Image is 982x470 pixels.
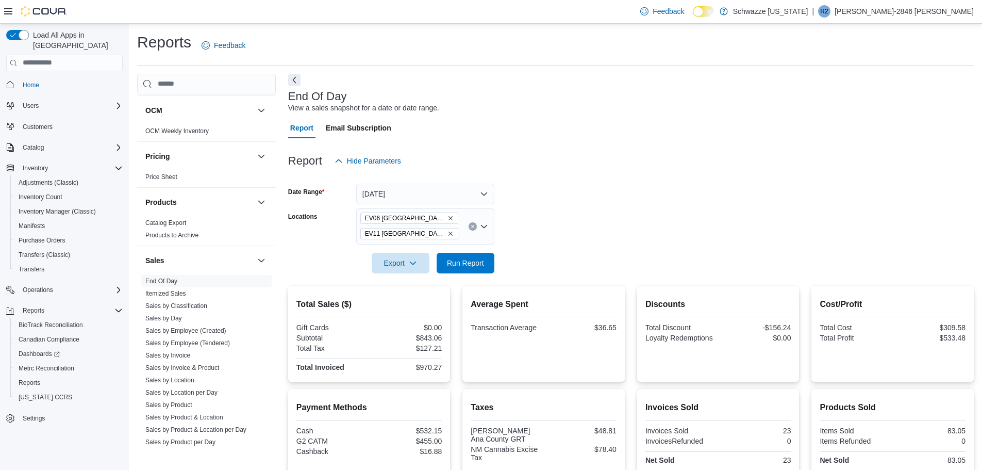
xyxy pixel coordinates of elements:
a: Products to Archive [145,232,198,239]
a: Sales by Classification [145,302,207,310]
div: Transaction Average [471,323,541,332]
h2: Taxes [471,401,617,414]
div: Total Profit [820,334,890,342]
span: Sales by Location per Day [145,388,218,397]
span: EV11 Las Cruces South Valley [360,228,458,239]
a: [US_STATE] CCRS [14,391,76,403]
span: Itemized Sales [145,289,186,298]
button: Remove EV06 Las Cruces East from selection in this group [447,215,454,221]
span: Adjustments (Classic) [14,176,123,189]
a: Settings [19,412,49,425]
span: Inventory Count [19,193,62,201]
div: Sales [137,275,276,452]
a: Sales by Product & Location [145,414,223,421]
span: Sales by Product per Day [145,438,215,446]
span: Sales by Product [145,401,192,409]
div: 0 [895,437,966,445]
h3: OCM [145,105,162,116]
span: Hide Parameters [347,156,401,166]
a: Sales by Product [145,401,192,409]
div: Gift Cards [296,323,367,332]
div: Cash [296,427,367,435]
a: OCM Weekly Inventory [145,127,209,135]
div: -$156.24 [720,323,791,332]
a: Purchase Orders [14,234,70,247]
h2: Average Spent [471,298,617,311]
a: Sales by Day [145,315,182,322]
a: End Of Day [145,278,177,285]
button: Inventory Manager (Classic) [10,204,127,219]
button: Catalog [19,141,48,154]
strong: Net Sold [645,456,675,464]
span: Metrc Reconciliation [14,362,123,375]
button: Canadian Compliance [10,332,127,347]
span: Manifests [14,220,123,232]
button: Inventory Count [10,190,127,204]
label: Locations [288,213,318,221]
div: Items Refunded [820,437,890,445]
p: Schwazze [US_STATE] [733,5,808,18]
div: Items Sold [820,427,890,435]
button: Next [288,74,301,86]
span: Purchase Orders [19,236,65,245]
button: Transfers (Classic) [10,248,127,262]
span: Inventory [23,164,48,172]
h3: Pricing [145,151,170,161]
span: Settings [19,412,123,425]
div: $0.00 [720,334,791,342]
div: Total Cost [820,323,890,332]
button: Settings [2,411,127,426]
button: Sales [255,254,268,267]
span: Sales by Product & Location per Day [145,426,246,434]
span: BioTrack Reconciliation [14,319,123,331]
span: Inventory Count [14,191,123,203]
span: Feedback [214,40,245,51]
div: $0.00 [371,323,442,332]
div: $532.15 [371,427,442,435]
span: Sales by Employee (Tendered) [145,339,230,347]
div: Cashback [296,447,367,456]
p: [PERSON_NAME]-2846 [PERSON_NAME] [835,5,974,18]
button: Manifests [10,219,127,233]
span: Manifests [19,222,45,230]
strong: Net Sold [820,456,849,464]
h3: Sales [145,255,164,266]
a: Transfers (Classic) [14,249,74,261]
a: BioTrack Reconciliation [14,319,87,331]
span: R2 [820,5,828,18]
div: G2 CATM [296,437,367,445]
span: Users [23,102,39,110]
a: Catalog Export [145,219,186,226]
a: Sales by Location [145,377,194,384]
span: Home [19,78,123,91]
button: Pricing [145,151,253,161]
span: Purchase Orders [14,234,123,247]
a: Sales by Employee (Created) [145,327,226,334]
div: 83.05 [895,456,966,464]
span: [US_STATE] CCRS [19,393,72,401]
button: Home [2,77,127,92]
span: Export [378,253,423,273]
div: $36.65 [546,323,617,332]
a: Sales by Employee (Tendered) [145,339,230,347]
button: Sales [145,255,253,266]
h3: Products [145,197,177,207]
button: OCM [145,105,253,116]
img: Cova [21,6,67,17]
span: Home [23,81,39,89]
button: Operations [2,283,127,297]
span: Adjustments (Classic) [19,179,78,187]
span: Catalog [19,141,123,154]
a: Feedback [197,35,249,56]
div: 83.05 [895,427,966,435]
p: | [812,5,814,18]
span: Customers [19,120,123,133]
div: $78.40 [546,445,617,453]
span: Transfers [19,265,44,273]
div: $127.21 [371,344,442,352]
button: Inventory [2,161,127,175]
button: Pricing [255,150,268,163]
